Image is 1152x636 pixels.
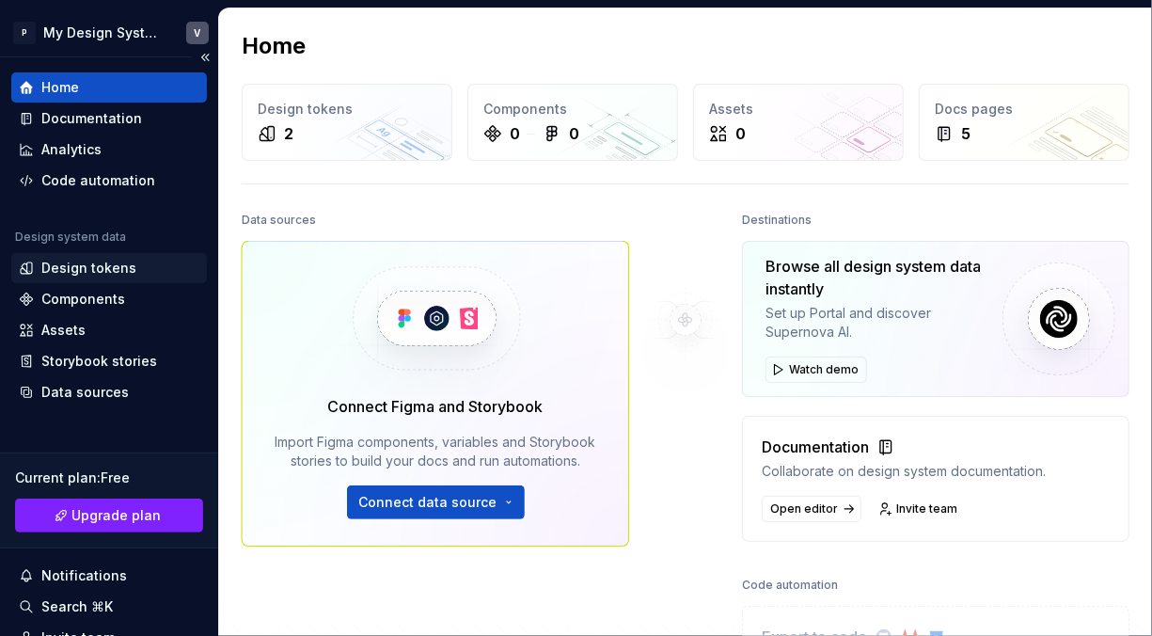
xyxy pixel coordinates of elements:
a: Storybook stories [11,346,207,376]
a: Design tokens2 [242,84,452,161]
button: Search ⌘K [11,592,207,622]
a: Data sources [11,377,207,407]
div: P [13,22,36,44]
div: Search ⌘K [41,597,113,616]
span: Invite team [896,501,957,517]
div: Import Figma components, variables and Storybook stories to build your docs and run automations. [269,433,602,470]
div: Components [41,290,125,309]
button: Collapse sidebar [192,44,218,71]
div: 0 [510,122,520,145]
div: Data sources [242,207,316,233]
div: Docs pages [935,100,1113,119]
div: Collaborate on design system documentation. [762,462,1046,481]
button: Watch demo [765,357,867,383]
a: Docs pages5 [919,84,1129,161]
div: Code automation [742,572,838,598]
div: 2 [284,122,293,145]
div: 0 [569,122,579,145]
div: Notifications [41,566,127,585]
button: Connect data source [347,485,525,519]
span: Upgrade plan [72,506,162,525]
span: Open editor [770,501,838,517]
div: V [195,25,201,40]
span: Connect data source [359,493,497,512]
div: Connect Figma and Storybook [328,395,544,418]
div: Home [41,78,79,97]
div: Current plan : Free [15,469,203,487]
div: Browse all design system data instantly [765,255,987,300]
div: Assets [709,100,888,119]
a: Components [11,284,207,314]
div: Assets [41,321,86,340]
div: Data sources [41,383,129,402]
a: Analytics [11,135,207,165]
a: Assets [11,315,207,345]
div: Analytics [41,140,102,159]
div: My Design System [43,24,164,42]
button: PMy Design SystemV [4,12,214,53]
div: 0 [735,122,746,145]
div: Documentation [762,436,1046,458]
h2: Home [242,31,306,61]
div: 5 [961,122,971,145]
a: Documentation [11,103,207,134]
span: Watch demo [789,362,859,377]
a: Components00 [467,84,678,161]
div: Documentation [41,109,142,128]
div: Destinations [742,207,812,233]
a: Home [11,72,207,103]
div: Design system data [15,230,126,245]
div: Storybook stories [41,352,157,371]
a: Assets0 [693,84,904,161]
div: Design tokens [41,259,136,278]
div: Code automation [41,171,155,190]
div: Design tokens [258,100,436,119]
button: Notifications [11,561,207,591]
a: Open editor [762,496,861,522]
button: Upgrade plan [15,499,203,533]
div: Components [483,100,662,119]
a: Code automation [11,166,207,196]
div: Set up Portal and discover Supernova AI. [765,304,987,342]
a: Invite team [873,496,966,522]
a: Design tokens [11,253,207,283]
